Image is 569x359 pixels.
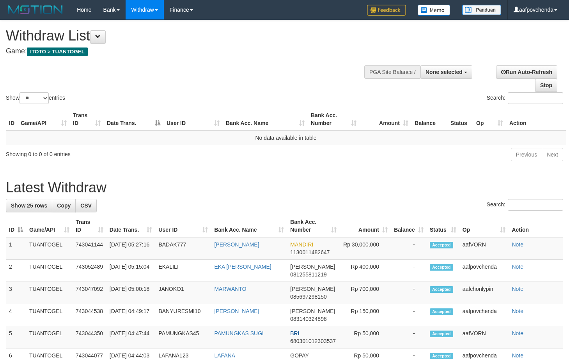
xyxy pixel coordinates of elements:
[104,108,163,130] th: Date Trans.: activate to sort column descending
[6,326,26,348] td: 5
[73,260,106,282] td: 743052489
[512,352,523,359] a: Note
[6,4,65,16] img: MOTION_logo.png
[73,215,106,237] th: Trans ID: activate to sort column ascending
[19,92,49,104] select: Showentries
[473,108,506,130] th: Op: activate to sort column ascending
[340,260,391,282] td: Rp 400,000
[26,282,73,304] td: TUANTOGEL
[106,304,156,326] td: [DATE] 04:49:17
[155,260,211,282] td: EKALILI
[290,352,308,359] span: GOPAY
[290,330,299,336] span: BRI
[106,282,156,304] td: [DATE] 05:00:18
[290,249,330,255] span: Copy 1130011482647 to clipboard
[418,5,450,16] img: Button%20Memo.svg
[430,242,453,248] span: Accepted
[340,215,391,237] th: Amount: activate to sort column ascending
[6,130,566,145] td: No data available in table
[211,215,287,237] th: Bank Acc. Name: activate to sort column ascending
[411,108,447,130] th: Balance
[6,282,26,304] td: 3
[340,237,391,260] td: Rp 30,000,000
[367,5,406,16] img: Feedback.jpg
[52,199,76,212] a: Copy
[391,237,427,260] td: -
[223,108,308,130] th: Bank Acc. Name: activate to sort column ascending
[70,108,104,130] th: Trans ID: activate to sort column ascending
[535,79,557,92] a: Stop
[106,326,156,348] td: [DATE] 04:47:44
[27,48,88,56] span: ITOTO > TUANTOGEL
[290,271,326,278] span: Copy 081255811219 to clipboard
[430,308,453,315] span: Accepted
[6,28,372,44] h1: Withdraw List
[26,237,73,260] td: TUANTOGEL
[459,237,509,260] td: aafVORN
[340,304,391,326] td: Rp 150,000
[512,241,523,248] a: Note
[155,326,211,348] td: PAMUNGKAS45
[459,260,509,282] td: aafpovchenda
[155,237,211,260] td: BADAK777
[447,108,473,130] th: Status
[26,326,73,348] td: TUANTOGEL
[340,282,391,304] td: Rp 700,000
[427,215,459,237] th: Status: activate to sort column ascending
[430,264,453,271] span: Accepted
[57,202,71,209] span: Copy
[73,326,106,348] td: 743044350
[459,215,509,237] th: Op: activate to sort column ascending
[430,286,453,293] span: Accepted
[290,286,335,292] span: [PERSON_NAME]
[214,264,271,270] a: EKA [PERSON_NAME]
[496,65,557,79] a: Run Auto-Refresh
[290,264,335,270] span: [PERSON_NAME]
[290,241,313,248] span: MANDIRI
[214,352,235,359] a: LAFANA
[18,108,70,130] th: Game/API: activate to sort column ascending
[11,202,47,209] span: Show 25 rows
[214,286,246,292] a: MARWANTO
[290,338,336,344] span: Copy 680301012303537 to clipboard
[155,215,211,237] th: User ID: activate to sort column ascending
[360,108,411,130] th: Amount: activate to sort column ascending
[73,304,106,326] td: 743044538
[6,92,65,104] label: Show entries
[459,304,509,326] td: aafpovchenda
[364,65,420,79] div: PGA Site Balance /
[430,331,453,337] span: Accepted
[6,108,18,130] th: ID
[6,304,26,326] td: 4
[155,304,211,326] td: BANYURESMI10
[6,260,26,282] td: 2
[391,260,427,282] td: -
[80,202,92,209] span: CSV
[73,282,106,304] td: 743047092
[487,199,563,211] label: Search:
[512,264,523,270] a: Note
[462,5,501,15] img: panduan.png
[26,215,73,237] th: Game/API: activate to sort column ascending
[290,294,326,300] span: Copy 085697298150 to clipboard
[106,237,156,260] td: [DATE] 05:27:16
[391,282,427,304] td: -
[26,260,73,282] td: TUANTOGEL
[290,308,335,314] span: [PERSON_NAME]
[512,286,523,292] a: Note
[6,215,26,237] th: ID: activate to sort column descending
[6,147,231,158] div: Showing 0 to 0 of 0 entries
[509,215,563,237] th: Action
[512,308,523,314] a: Note
[508,199,563,211] input: Search:
[512,330,523,336] a: Note
[26,304,73,326] td: TUANTOGEL
[506,108,566,130] th: Action
[425,69,463,75] span: None selected
[6,237,26,260] td: 1
[542,148,563,161] a: Next
[155,282,211,304] td: JANOKO1
[106,260,156,282] td: [DATE] 05:15:04
[73,237,106,260] td: 743041144
[75,199,97,212] a: CSV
